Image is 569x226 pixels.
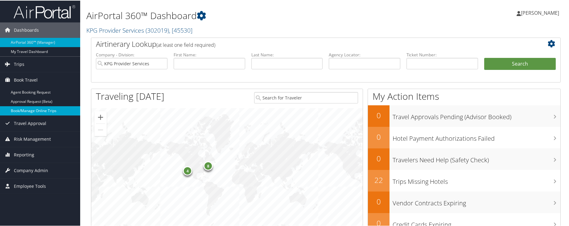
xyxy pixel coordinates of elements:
h1: My Action Items [368,89,560,102]
span: , [ 45530 ] [169,26,192,34]
label: Agency Locator: [329,51,400,57]
span: Trips [14,56,24,71]
h2: 0 [368,110,390,120]
a: [PERSON_NAME] [517,3,565,22]
h3: Vendor Contracts Expiring [393,195,560,207]
div: 4 [183,166,192,175]
h2: 0 [368,196,390,206]
img: airportal-logo.png [14,4,75,18]
span: Travel Approval [14,115,46,131]
h1: Traveling [DATE] [96,89,164,102]
input: Search for Traveler [254,91,358,103]
h3: Hotel Payment Authorizations Failed [393,131,560,142]
span: Company Admin [14,162,48,178]
h2: 0 [368,153,390,163]
h1: AirPortal 360™ Dashboard [86,9,406,22]
h2: 22 [368,174,390,185]
a: 22Trips Missing Hotels [368,169,560,191]
span: [PERSON_NAME] [521,9,559,16]
a: 0Travelers Need Help (Safety Check) [368,148,560,169]
a: 0Hotel Payment Authorizations Failed [368,126,560,148]
h2: Airtinerary Lookup [96,38,517,49]
label: Last Name: [251,51,323,57]
label: First Name: [174,51,245,57]
span: ( 302019 ) [146,26,169,34]
span: Dashboards [14,22,39,37]
button: Zoom in [94,111,107,123]
label: Company - Division: [96,51,167,57]
span: Employee Tools [14,178,46,193]
div: 8 [204,161,213,170]
button: Search [484,57,556,70]
a: 0Travel Approvals Pending (Advisor Booked) [368,105,560,126]
h3: Travelers Need Help (Safety Check) [393,152,560,164]
button: Zoom out [94,123,107,135]
label: Ticket Number: [406,51,478,57]
span: Book Travel [14,72,38,87]
h3: Trips Missing Hotels [393,174,560,185]
span: Reporting [14,147,34,162]
span: (at least one field required) [156,41,215,48]
span: Risk Management [14,131,51,146]
a: KPG Provider Services [86,26,192,34]
a: 0Vendor Contracts Expiring [368,191,560,212]
h3: Travel Approvals Pending (Advisor Booked) [393,109,560,121]
h2: 0 [368,131,390,142]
